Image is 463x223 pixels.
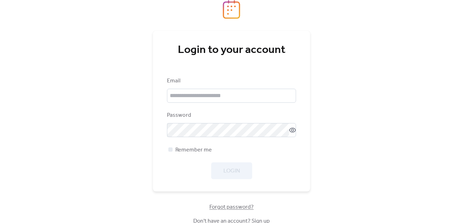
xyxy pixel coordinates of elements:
div: Login to your account [167,43,296,57]
span: Forgot password? [209,203,254,211]
div: Email [167,77,295,85]
a: Forgot password? [209,205,254,209]
span: Remember me [175,146,212,154]
div: Password [167,111,295,120]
